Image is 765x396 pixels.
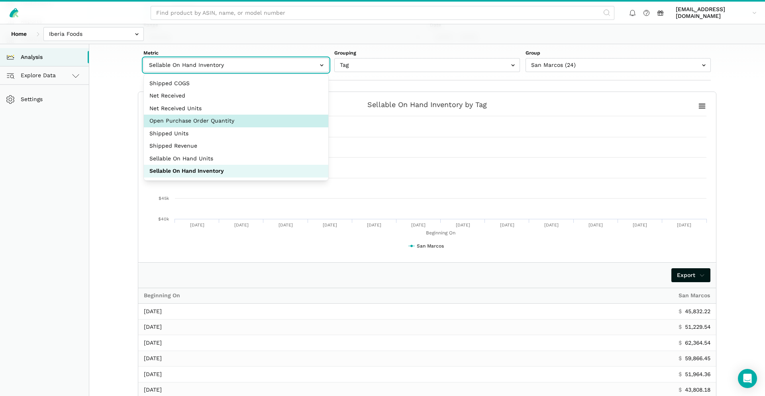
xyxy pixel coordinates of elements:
[144,152,328,165] button: Sellable On Hand Units
[144,90,328,102] button: Net Received
[679,339,682,347] span: $
[685,386,710,394] span: 43,808.18
[144,165,328,178] button: Sellable On Hand Inventory
[544,222,559,228] text: [DATE]
[138,319,673,335] td: [DATE]
[151,6,614,20] input: Find product by ASIN, name, or model number
[8,71,56,80] span: Explore Data
[633,222,647,228] text: [DATE]
[679,324,682,331] span: $
[456,222,470,228] text: [DATE]
[671,268,711,282] a: Export
[190,222,204,228] text: [DATE]
[334,58,520,72] input: Tag
[685,339,710,347] span: 62,364.54
[526,50,711,57] label: Group
[679,308,682,315] span: $
[738,369,757,388] div: Open Intercom Messenger
[144,102,328,115] button: Net Received Units
[144,77,328,90] button: Shipped COGS
[6,27,32,41] a: Home
[677,222,691,228] text: [DATE]
[679,355,682,362] span: $
[323,222,337,228] text: [DATE]
[679,386,682,394] span: $
[159,196,169,201] text: $45k
[673,288,716,304] th: San Marcos
[158,217,169,222] text: $40k
[138,367,673,382] td: [DATE]
[411,222,426,228] text: [DATE]
[685,371,710,378] span: 51,964.36
[138,304,673,319] td: [DATE]
[143,58,329,72] input: Sellable On Hand Inventory
[685,308,710,315] span: 45,832.22
[673,4,759,21] a: [EMAIL_ADDRESS][DOMAIN_NAME]
[234,222,249,228] text: [DATE]
[334,50,520,57] label: Grouping
[367,100,487,109] tspan: Sellable On Hand Inventory by Tag
[679,371,682,378] span: $
[676,6,749,20] span: [EMAIL_ADDRESS][DOMAIN_NAME]
[138,351,673,367] td: [DATE]
[43,27,144,41] input: Iberia Foods
[588,222,603,228] text: [DATE]
[144,127,328,140] button: Shipped Units
[685,355,710,362] span: 59,866.45
[138,335,673,351] td: [DATE]
[677,271,705,279] span: Export
[526,58,711,72] input: San Marcos (24)
[367,222,381,228] text: [DATE]
[279,222,293,228] text: [DATE]
[417,243,444,249] tspan: San Marcos
[144,115,328,127] button: Open Purchase Order Quantity
[685,324,710,331] span: 51,229.54
[138,288,673,304] th: Beginning On
[143,50,329,57] label: Metric
[500,222,514,228] text: [DATE]
[426,230,455,236] tspan: Beginning On
[144,140,328,152] button: Shipped Revenue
